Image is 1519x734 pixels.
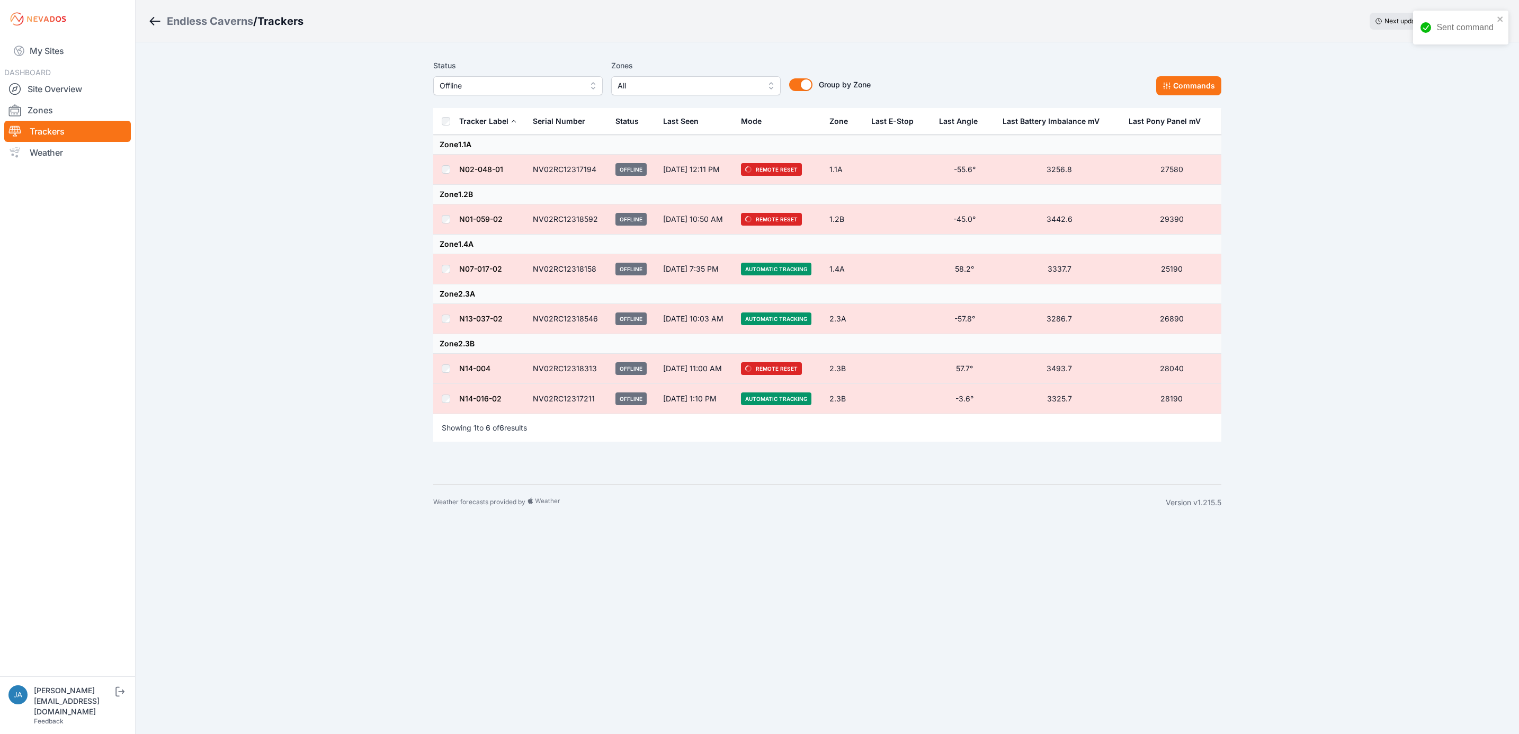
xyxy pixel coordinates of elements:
a: N02-048-01 [459,165,503,174]
td: 3286.7 [996,304,1122,334]
td: 3325.7 [996,384,1122,414]
span: Offline [615,392,647,405]
td: NV02RC12317194 [526,155,609,185]
a: N07-017-02 [459,264,502,273]
td: 26890 [1122,304,1221,334]
td: Zone 2.3B [433,334,1221,354]
button: Serial Number [533,109,594,134]
td: NV02RC12318546 [526,304,609,334]
div: Zone [829,116,848,127]
td: Zone 2.3A [433,284,1221,304]
td: NV02RC12318592 [526,204,609,235]
a: Feedback [34,717,64,725]
div: Last Seen [663,109,728,134]
a: My Sites [4,38,131,64]
td: 27580 [1122,155,1221,185]
td: 3337.7 [996,254,1122,284]
td: -45.0° [933,204,996,235]
button: All [611,76,781,95]
td: Zone 1.1A [433,135,1221,155]
span: Offline [615,163,647,176]
div: Version v1.215.5 [1166,497,1221,508]
td: -55.6° [933,155,996,185]
span: Next update in [1384,17,1428,25]
td: 1.1A [823,155,865,185]
td: 2.3B [823,384,865,414]
td: 1.2B [823,204,865,235]
span: Remote Reset [741,163,802,176]
a: N13-037-02 [459,314,503,323]
td: Zone 1.2B [433,185,1221,204]
td: -3.6° [933,384,996,414]
td: NV02RC12318313 [526,354,609,384]
button: Last Angle [939,109,986,134]
span: Offline [615,263,647,275]
td: 3493.7 [996,354,1122,384]
td: [DATE] 10:50 AM [657,204,735,235]
button: Status [615,109,647,134]
span: 1 [473,423,477,432]
span: Remote Reset [741,362,802,375]
div: Sent command [1436,21,1494,34]
div: Last Battery Imbalance mV [1003,116,1100,127]
span: Offline [615,362,647,375]
td: 28190 [1122,384,1221,414]
td: 1.4A [823,254,865,284]
span: Offline [615,312,647,325]
div: Mode [741,116,762,127]
span: Automatic Tracking [741,263,811,275]
img: Nevados [8,11,68,28]
div: Serial Number [533,116,585,127]
button: Last E-Stop [871,109,922,134]
td: 25190 [1122,254,1221,284]
label: Status [433,59,603,72]
div: Last E-Stop [871,116,914,127]
span: 6 [499,423,504,432]
span: Group by Zone [819,80,871,89]
td: -57.8° [933,304,996,334]
span: Automatic Tracking [741,392,811,405]
span: Remote Reset [741,213,802,226]
td: [DATE] 11:00 AM [657,354,735,384]
button: Last Battery Imbalance mV [1003,109,1108,134]
span: All [618,79,759,92]
div: [PERSON_NAME][EMAIL_ADDRESS][DOMAIN_NAME] [34,685,113,717]
td: 2.3A [823,304,865,334]
td: Zone 1.4A [433,235,1221,254]
span: Offline [615,213,647,226]
span: Offline [440,79,582,92]
button: Last Pony Panel mV [1129,109,1209,134]
h3: Trackers [257,14,303,29]
button: Offline [433,76,603,95]
img: jakub.przychodzien@energix-group.com [8,685,28,704]
div: Tracker Label [459,116,508,127]
button: Mode [741,109,770,134]
td: 58.2° [933,254,996,284]
a: Zones [4,100,131,121]
p: Showing to of results [442,423,527,433]
button: Tracker Label [459,109,517,134]
div: Last Pony Panel mV [1129,116,1201,127]
td: 28040 [1122,354,1221,384]
td: NV02RC12318158 [526,254,609,284]
td: [DATE] 12:11 PM [657,155,735,185]
span: 6 [486,423,490,432]
a: Site Overview [4,78,131,100]
td: [DATE] 10:03 AM [657,304,735,334]
td: [DATE] 1:10 PM [657,384,735,414]
td: 57.7° [933,354,996,384]
span: Automatic Tracking [741,312,811,325]
label: Zones [611,59,781,72]
button: Zone [829,109,856,134]
td: 29390 [1122,204,1221,235]
a: Endless Caverns [167,14,253,29]
td: 3256.8 [996,155,1122,185]
a: Trackers [4,121,131,142]
span: DASHBOARD [4,68,51,77]
div: Weather forecasts provided by [433,497,1166,508]
a: N14-004 [459,364,490,373]
button: close [1497,15,1504,23]
td: NV02RC12317211 [526,384,609,414]
td: 3442.6 [996,204,1122,235]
